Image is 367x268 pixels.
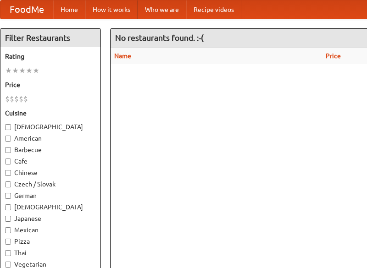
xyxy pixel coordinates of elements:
input: Pizza [5,239,11,245]
label: Cafe [5,157,96,166]
input: Chinese [5,170,11,176]
input: Czech / Slovak [5,181,11,187]
li: ★ [33,66,39,76]
li: $ [14,94,19,104]
input: American [5,136,11,142]
label: Pizza [5,237,96,246]
a: Who we are [138,0,186,19]
ng-pluralize: No restaurants found. :-( [115,33,204,42]
label: Japanese [5,214,96,223]
a: FoodMe [0,0,53,19]
input: Cafe [5,159,11,164]
label: Barbecue [5,145,96,154]
input: [DEMOGRAPHIC_DATA] [5,124,11,130]
li: ★ [12,66,19,76]
a: How it works [85,0,138,19]
input: Thai [5,250,11,256]
li: $ [5,94,10,104]
label: Chinese [5,168,96,177]
li: $ [10,94,14,104]
h5: Rating [5,52,96,61]
h4: Filter Restaurants [0,29,100,47]
li: $ [19,94,23,104]
input: Vegetarian [5,262,11,268]
label: American [5,134,96,143]
h5: Price [5,80,96,89]
input: Mexican [5,227,11,233]
li: ★ [19,66,26,76]
li: $ [23,94,28,104]
label: Mexican [5,225,96,235]
label: German [5,191,96,200]
label: Thai [5,248,96,257]
h5: Cuisine [5,109,96,118]
a: Price [326,52,341,60]
input: [DEMOGRAPHIC_DATA] [5,204,11,210]
a: Name [114,52,131,60]
label: Czech / Slovak [5,180,96,189]
a: Recipe videos [186,0,241,19]
input: Barbecue [5,147,11,153]
label: [DEMOGRAPHIC_DATA] [5,122,96,131]
input: German [5,193,11,199]
a: Home [53,0,85,19]
input: Japanese [5,216,11,222]
li: ★ [26,66,33,76]
li: ★ [5,66,12,76]
label: [DEMOGRAPHIC_DATA] [5,202,96,212]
